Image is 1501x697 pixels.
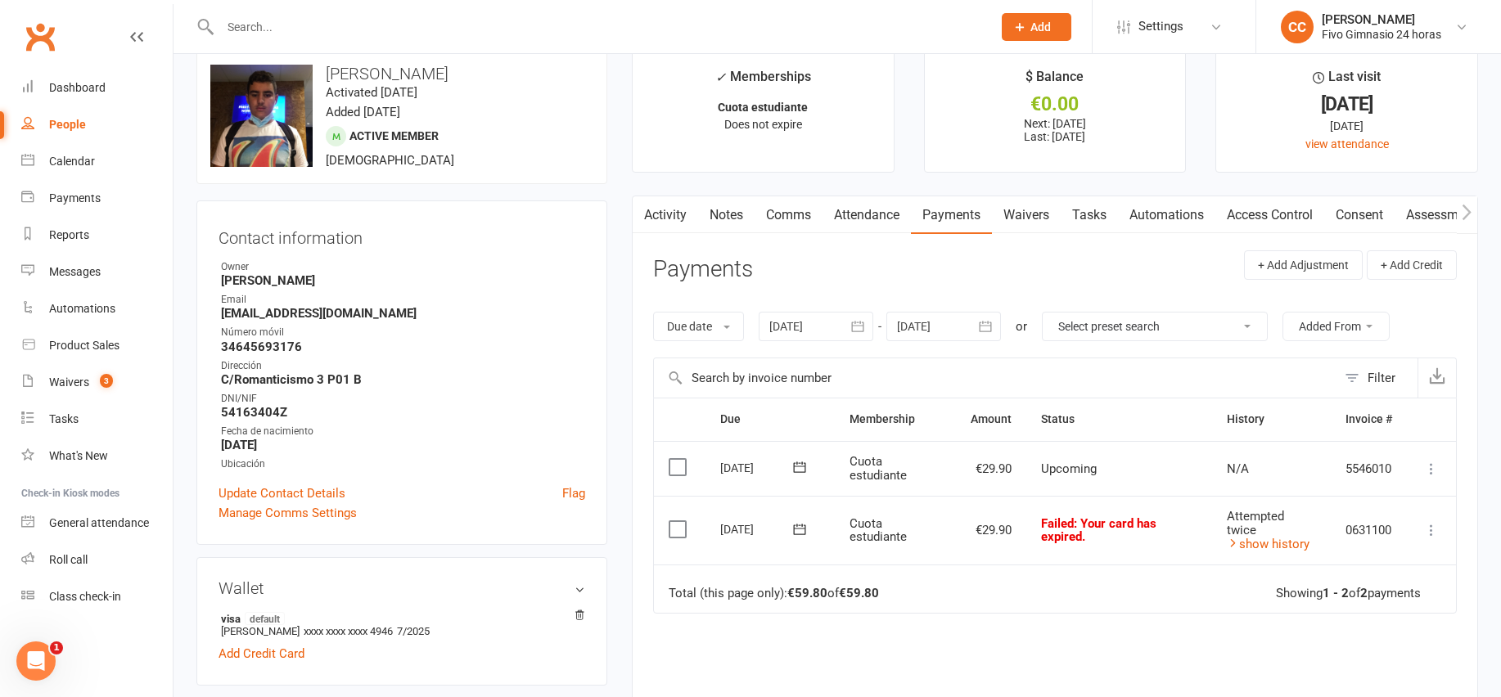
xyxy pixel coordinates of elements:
[720,455,796,480] div: [DATE]
[956,398,1026,440] th: Amount
[215,16,980,38] input: Search...
[21,217,173,254] a: Reports
[839,586,879,600] strong: €59.80
[219,609,585,640] li: [PERSON_NAME]
[1313,66,1381,96] div: Last visit
[1331,496,1407,564] td: 0631100
[21,70,173,106] a: Dashboard
[21,578,173,615] a: Class kiosk mode
[21,505,173,542] a: General attendance kiosk mode
[21,143,173,180] a: Calendar
[21,364,173,401] a: Waivers 3
[221,358,585,374] div: Dirección
[1324,196,1395,234] a: Consent
[21,290,173,327] a: Automations
[245,612,285,625] span: default
[49,339,119,352] div: Product Sales
[654,358,1336,398] input: Search by invoice number
[49,118,86,131] div: People
[653,312,744,341] button: Due date
[1322,12,1441,27] div: [PERSON_NAME]
[221,612,577,625] strong: visa
[221,306,585,321] strong: [EMAIL_ADDRESS][DOMAIN_NAME]
[21,180,173,217] a: Payments
[1212,398,1331,440] th: History
[718,101,808,114] strong: Cuota estudiante
[210,65,593,83] h3: [PERSON_NAME]
[562,483,585,503] a: Flag
[787,586,827,600] strong: €59.80
[21,401,173,438] a: Tasks
[1244,250,1363,280] button: + Add Adjustment
[49,449,108,462] div: What's New
[1227,509,1284,537] span: Attempted twice
[992,196,1061,234] a: Waivers
[221,292,585,308] div: Email
[49,590,121,603] div: Class check-in
[1215,196,1324,234] a: Access Control
[219,579,585,597] h3: Wallet
[221,273,585,288] strong: [PERSON_NAME]
[100,374,113,388] span: 3
[1367,250,1457,280] button: + Add Credit
[21,327,173,364] a: Product Sales
[1395,196,1494,234] a: Assessments
[1305,137,1389,151] a: view attendance
[221,340,585,354] strong: 34645693176
[715,70,726,85] i: ✓
[49,302,115,315] div: Automations
[326,105,400,119] time: Added [DATE]
[21,254,173,290] a: Messages
[850,454,907,483] span: Cuota estudiante
[724,118,802,131] span: Does not expire
[720,516,796,542] div: [DATE]
[755,196,823,234] a: Comms
[835,398,956,440] th: Membership
[219,223,585,247] h3: Contact information
[210,65,313,167] img: image1633462581.png
[940,96,1171,113] div: €0.00
[49,81,106,94] div: Dashboard
[911,196,992,234] a: Payments
[1041,516,1156,545] span: : Your card has expired.
[221,456,585,472] div: Ubicación
[1227,537,1309,551] a: show history
[1026,398,1212,440] th: Status
[1282,312,1390,341] button: Added From
[397,625,430,637] span: 7/2025
[1041,516,1156,545] span: Failed
[326,153,454,168] span: [DEMOGRAPHIC_DATA]
[698,196,755,234] a: Notes
[326,85,417,100] time: Activated [DATE]
[49,553,88,566] div: Roll call
[49,191,101,205] div: Payments
[221,325,585,340] div: Número móvil
[49,155,95,168] div: Calendar
[1061,196,1118,234] a: Tasks
[705,398,835,440] th: Due
[956,441,1026,497] td: €29.90
[219,503,357,523] a: Manage Comms Settings
[221,259,585,275] div: Owner
[1322,27,1441,42] div: Fivo Gimnasio 24 horas
[49,375,89,389] div: Waivers
[49,228,89,241] div: Reports
[1231,117,1463,135] div: [DATE]
[850,516,907,545] span: Cuota estudiante
[49,412,79,425] div: Tasks
[221,372,585,387] strong: C/Romanticismo 3 P01 B
[1368,368,1395,388] div: Filter
[1336,358,1418,398] button: Filter
[50,641,63,654] span: 1
[823,196,911,234] a: Attendance
[16,641,56,681] iframe: Intercom live chat
[21,438,173,474] a: What's New
[1002,13,1071,41] button: Add
[1281,11,1314,43] div: CC
[1276,587,1421,600] div: Showing of payments
[715,66,811,97] div: Memberships
[304,625,393,637] span: xxxx xxxx xxxx 4946
[1360,586,1368,600] strong: 2
[21,542,173,578] a: Roll call
[221,405,585,420] strong: 54163404Z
